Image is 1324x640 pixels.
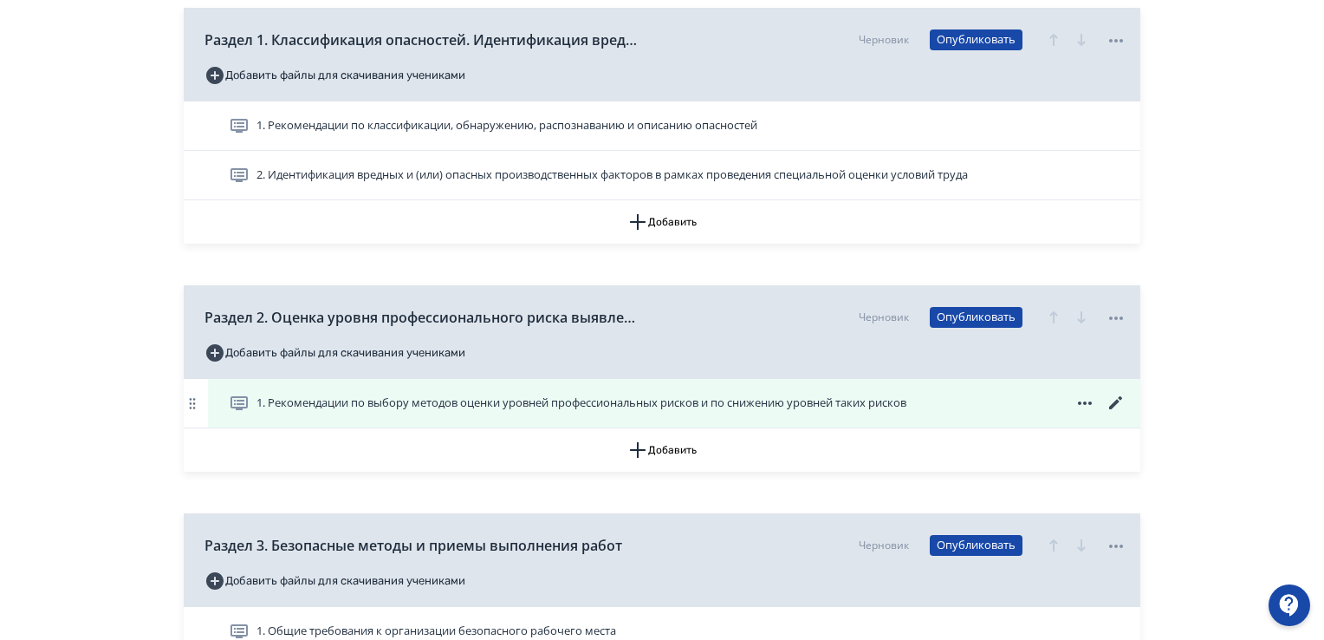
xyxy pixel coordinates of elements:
[859,538,909,553] div: Черновик
[204,339,465,367] button: Добавить файлы для скачивания учениками
[930,29,1022,50] button: Опубликовать
[256,167,968,184] span: 2. Идентификация вредных и (или) опасных производственных факторов в рамках проведения специально...
[930,535,1022,556] button: Опубликовать
[184,379,1140,428] div: 1. Рекомендации по выбору методов оценки уровней профессиональных рисков и по снижению уровней та...
[256,117,757,134] span: 1. Рекомендации по классификации, обнаружению, распознаванию и описанию опасностей
[204,535,622,556] span: Раздел 3. Безопасные методы и приемы выполнения работ
[256,395,906,412] span: 1. Рекомендации по выбору методов оценки уровней профессиональных рисков и по снижению уровней та...
[859,32,909,48] div: Черновик
[204,62,465,89] button: Добавить файлы для скачивания учениками
[204,307,638,328] span: Раздел 2. Оценка уровня профессионального риска выявленных (идентифицированных) опасностей
[256,623,616,640] span: 1. Общие требования к организации безопасного рабочего места
[184,200,1140,244] button: Добавить
[184,151,1140,200] div: 2. Идентификация вредных и (или) опасных производственных факторов в рамках проведения специально...
[204,29,638,50] span: Раздел 1. Классификация опасностей. Идентификация вредных и (или) опасных производственных фактор...
[184,428,1140,472] button: Добавить
[184,101,1140,151] div: 1. Рекомендации по классификации, обнаружению, распознаванию и описанию опасностей
[204,567,465,595] button: Добавить файлы для скачивания учениками
[859,310,909,325] div: Черновик
[930,307,1022,328] button: Опубликовать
